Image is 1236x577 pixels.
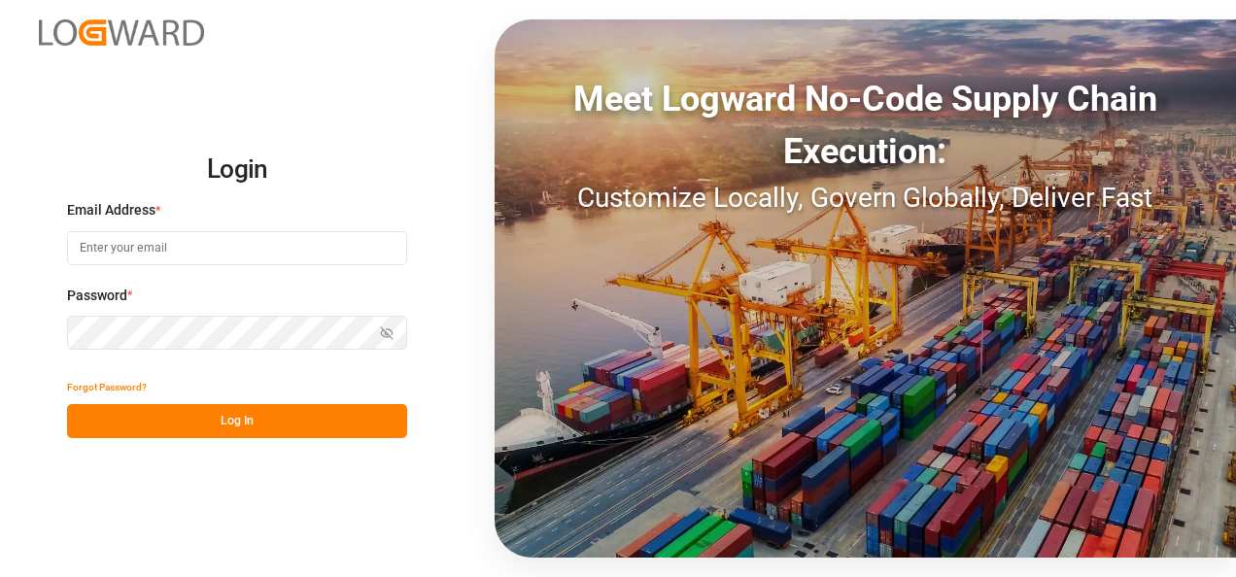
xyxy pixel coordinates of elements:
div: Meet Logward No-Code Supply Chain Execution: [495,73,1236,178]
h2: Login [67,139,407,201]
button: Log In [67,404,407,438]
div: Customize Locally, Govern Globally, Deliver Fast [495,178,1236,219]
span: Password [67,286,127,306]
span: Email Address [67,200,155,221]
input: Enter your email [67,231,407,265]
button: Forgot Password? [67,370,147,404]
img: Logward_new_orange.png [39,19,204,46]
